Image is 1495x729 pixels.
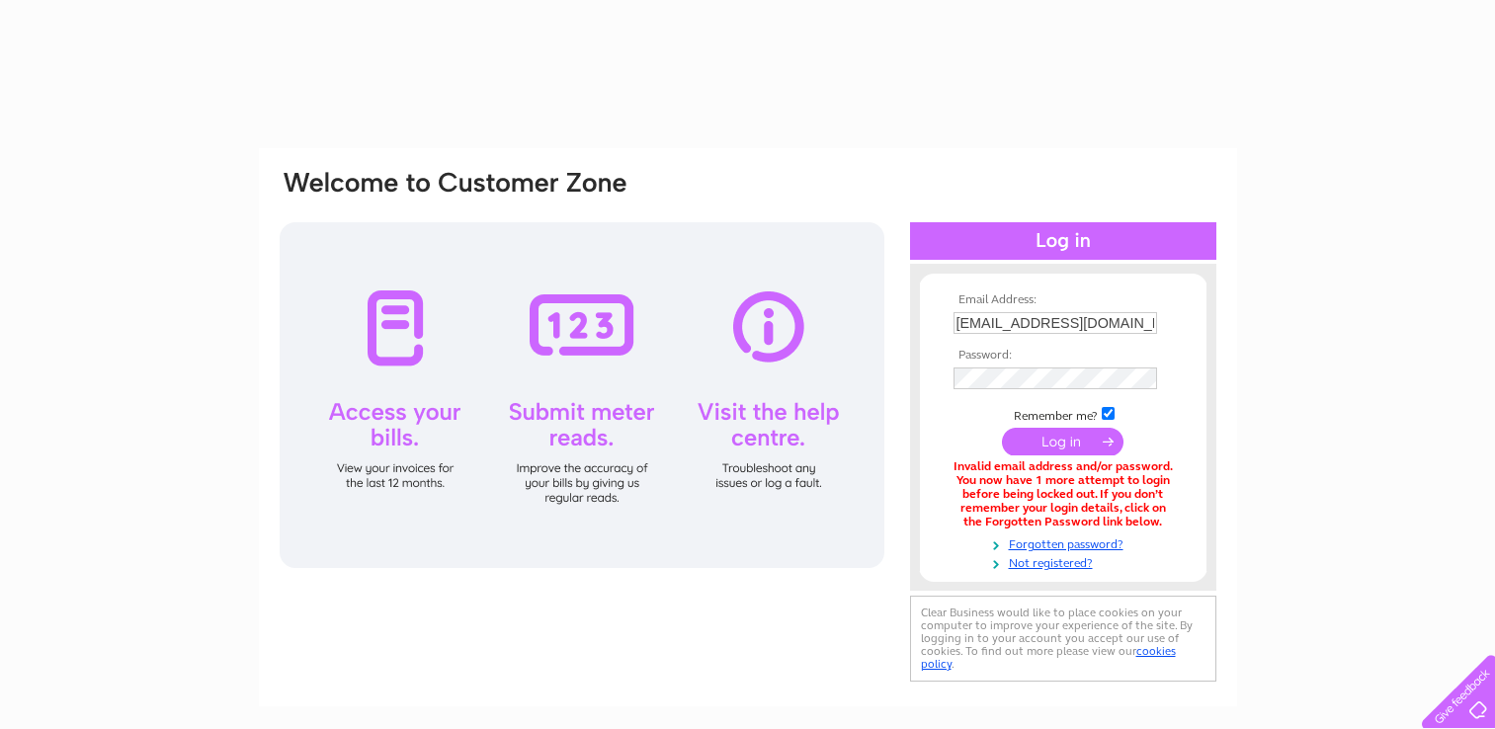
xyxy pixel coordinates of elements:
td: Remember me? [949,404,1178,424]
div: Clear Business would like to place cookies on your computer to improve your experience of the sit... [910,596,1216,682]
th: Email Address: [949,293,1178,307]
th: Password: [949,349,1178,363]
input: Submit [1002,428,1123,455]
div: Invalid email address and/or password. You now have 1 more attempt to login before being locked o... [954,460,1173,528]
a: Not registered? [954,552,1178,571]
a: cookies policy [921,644,1176,671]
a: Forgotten password? [954,533,1178,552]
